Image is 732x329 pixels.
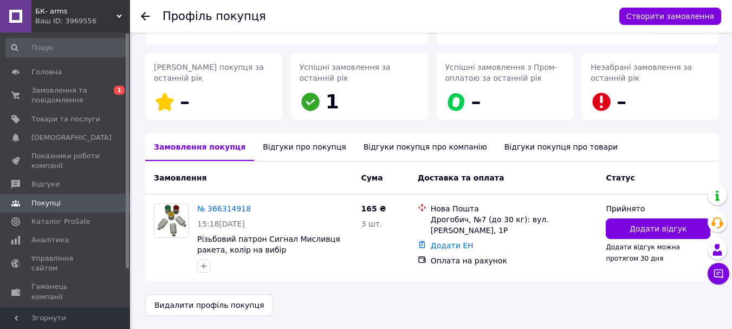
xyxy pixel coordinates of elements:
a: № 366314918 [197,204,251,213]
span: Управління сайтом [31,254,100,273]
div: Замовлення покупця [145,133,254,161]
span: БК- arms [35,7,116,16]
span: 15:18[DATE] [197,220,245,228]
input: Пошук [5,38,128,57]
button: Видалити профіль покупця [145,294,273,316]
h1: Профіль покупця [163,10,266,23]
span: [DEMOGRAPHIC_DATA] [31,133,112,143]
span: 3 шт. [361,220,382,228]
span: Додати відгук можна протягом 30 дня [606,243,680,262]
a: Різьбовий патрон Сигнал Мисливця ракета, колір на вибір [197,235,340,254]
span: Успішні замовлення з Пром-оплатою за останній рік [445,63,558,82]
span: Успішні замовлення за останній рік [300,63,391,82]
span: 1 [326,91,339,113]
span: Товари та послуги [31,114,100,124]
span: Покупці [31,198,61,208]
a: Фото товару [154,203,189,238]
button: Чат з покупцем [708,263,729,285]
span: Незабрані замовлення за останній рік [591,63,692,82]
span: – [471,91,481,113]
span: Головна [31,67,62,77]
a: Додати ЕН [431,241,474,250]
span: Cума [361,173,383,182]
span: Замовлення та повідомлення [31,86,100,105]
div: Дрогобич, №7 (до 30 кг): вул. [PERSON_NAME], 1Р [431,214,598,236]
div: Відгуки покупця про товари [496,133,626,161]
div: Ваш ID: 3969556 [35,16,130,26]
span: Замовлення [154,173,206,182]
span: Аналітика [31,235,69,245]
img: Фото товару [155,204,187,237]
span: Додати відгук [630,223,686,234]
span: [PERSON_NAME] покупця за останній рік [154,63,264,82]
span: 1 [114,86,125,95]
div: Оплата на рахунок [431,255,598,266]
span: Каталог ProSale [31,217,90,227]
button: Додати відгук [606,218,710,239]
span: – [617,91,626,113]
span: – [180,91,190,113]
div: Відгуки про покупця [254,133,354,161]
span: Показники роботи компанії [31,151,100,171]
div: Повернутися назад [141,11,150,22]
button: Створити замовлення [619,8,721,25]
div: Нова Пошта [431,203,598,214]
span: Гаманець компанії [31,282,100,301]
div: Прийнято [606,203,710,214]
span: Відгуки [31,179,60,189]
div: Відгуки покупця про компанію [355,133,496,161]
span: Статус [606,173,634,182]
span: Доставка та оплата [418,173,504,182]
span: 165 ₴ [361,204,386,213]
